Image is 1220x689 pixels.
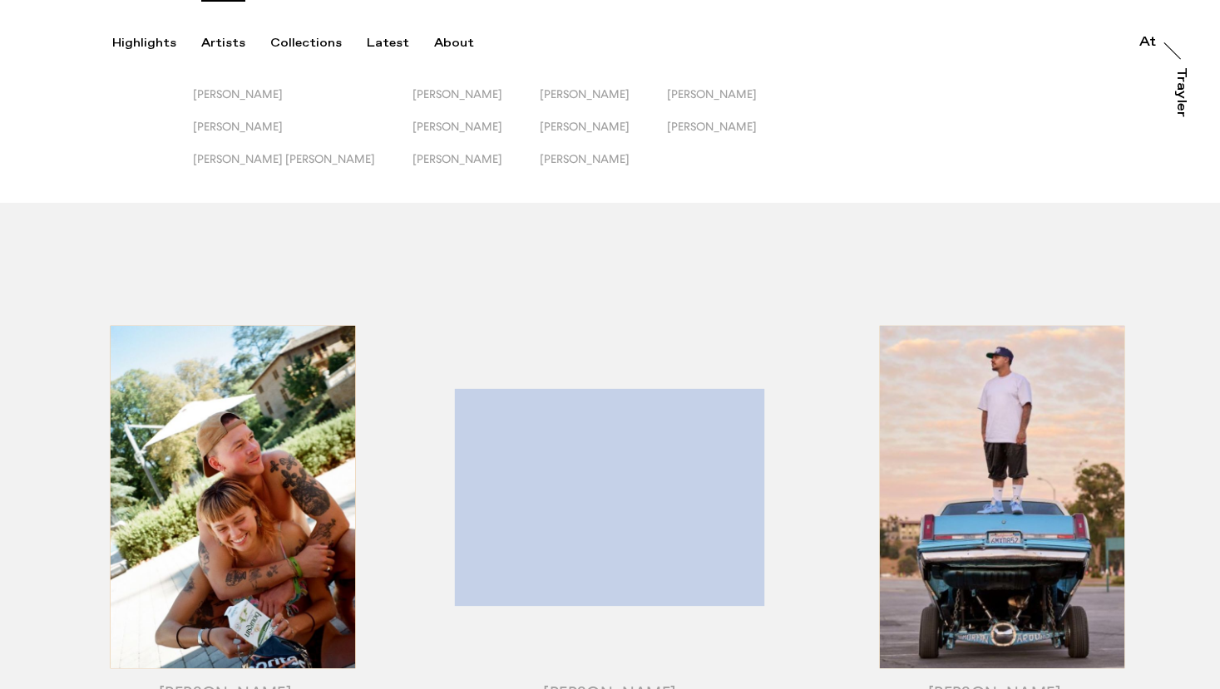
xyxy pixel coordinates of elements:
[193,120,283,133] span: [PERSON_NAME]
[270,36,342,51] div: Collections
[112,36,201,51] button: Highlights
[540,87,630,101] span: [PERSON_NAME]
[201,36,270,51] button: Artists
[1139,32,1156,48] a: At
[193,120,412,152] button: [PERSON_NAME]
[667,120,757,133] span: [PERSON_NAME]
[367,36,409,51] div: Latest
[540,152,667,185] button: [PERSON_NAME]
[540,87,667,120] button: [PERSON_NAME]
[412,120,502,133] span: [PERSON_NAME]
[412,87,502,101] span: [PERSON_NAME]
[1175,67,1192,135] a: Trayler
[540,120,667,152] button: [PERSON_NAME]
[270,36,367,51] button: Collections
[540,120,630,133] span: [PERSON_NAME]
[434,36,499,51] button: About
[112,36,176,51] div: Highlights
[540,152,630,165] span: [PERSON_NAME]
[412,152,540,185] button: [PERSON_NAME]
[367,36,434,51] button: Latest
[193,87,412,120] button: [PERSON_NAME]
[412,152,502,165] span: [PERSON_NAME]
[193,152,412,185] button: [PERSON_NAME] [PERSON_NAME]
[193,87,283,101] span: [PERSON_NAME]
[201,36,245,51] div: Artists
[1174,67,1188,117] div: Trayler
[412,87,540,120] button: [PERSON_NAME]
[193,152,375,165] span: [PERSON_NAME] [PERSON_NAME]
[667,87,794,120] button: [PERSON_NAME]
[667,120,794,152] button: [PERSON_NAME]
[412,120,540,152] button: [PERSON_NAME]
[434,36,474,51] div: About
[667,87,757,101] span: [PERSON_NAME]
